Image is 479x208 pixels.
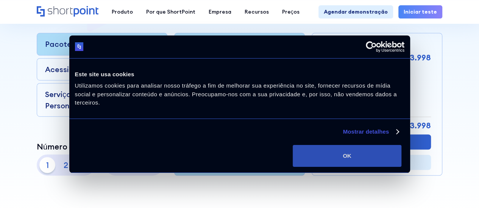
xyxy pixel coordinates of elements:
[146,8,195,15] font: Por que ShortPoint
[64,160,68,170] font: 2
[318,5,393,18] a: Agendar demonstração
[245,8,269,15] font: Recursos
[404,8,437,15] font: Iniciar teste
[37,142,118,152] font: Número de Designers
[45,39,111,49] font: Pacote ShortPoint
[139,5,202,18] a: Por que ShortPoint
[343,153,351,159] font: OK
[403,120,431,131] font: $ 3.998
[37,6,98,17] a: Lar
[238,5,275,18] a: Recursos
[343,128,389,135] font: Mostrar detalhes
[275,5,306,18] a: Preços
[293,145,401,167] button: OK
[441,172,479,208] iframe: Chat Widget
[403,52,431,63] font: $ 3.998
[45,65,98,74] font: Acessibilidade
[324,8,388,15] font: Agendar demonstração
[282,8,300,15] font: Preços
[112,8,133,15] font: Produto
[75,71,134,77] font: Este site usa cookies
[398,5,442,18] a: Iniciar teste
[75,82,397,106] font: Utilizamos cookies para analisar nosso tráfego a fim de melhorar sua experiência no site, fornece...
[105,5,139,18] a: Produto
[338,41,404,52] a: Usercentrics Cookiebot - abre em uma nova janela
[46,160,49,170] font: 1
[202,5,238,18] a: Empresa
[37,142,131,151] a: Número de Designers
[45,89,108,110] font: Serviço de Design Personalizado
[441,172,479,208] div: Widget de chat
[343,127,398,136] a: Mostrar detalhes
[209,8,231,15] font: Empresa
[75,42,84,51] img: logotipo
